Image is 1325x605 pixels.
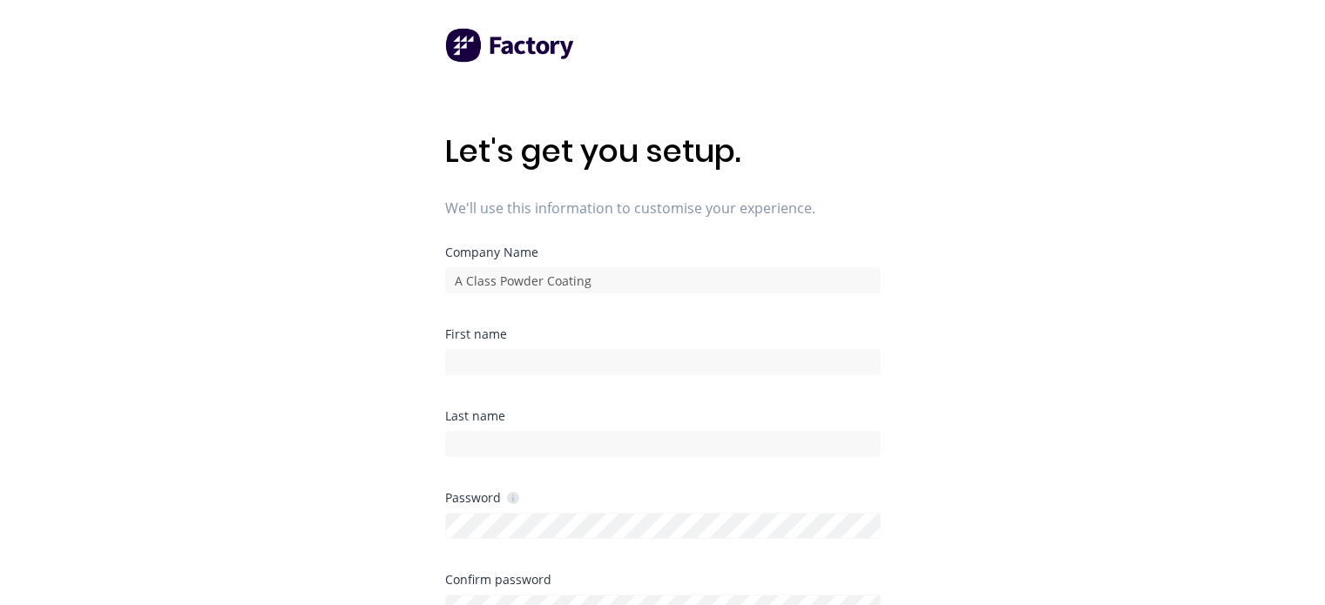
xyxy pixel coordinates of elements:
div: Password [445,489,519,506]
div: First name [445,328,881,340]
div: Last name [445,410,881,422]
h1: Let's get you setup. [445,132,881,170]
span: We'll use this information to customise your experience. [445,198,881,218]
img: Factory [445,28,576,63]
div: Company Name [445,246,881,259]
div: Confirm password [445,574,881,586]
